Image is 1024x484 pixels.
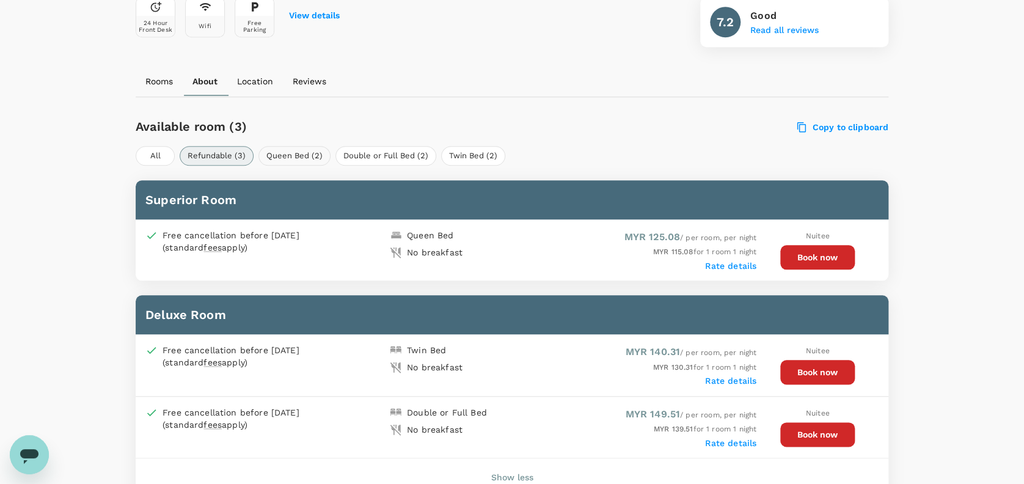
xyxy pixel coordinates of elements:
img: double-bed-icon [390,406,402,419]
div: Free cancellation before [DATE] (standard apply) [163,344,327,369]
button: Book now [780,360,855,384]
button: All [136,146,175,166]
span: Nuitee [806,409,830,417]
label: Rate details [705,261,756,271]
div: Free cancellation before [DATE] (standard apply) [163,229,327,254]
h6: Available room (3) [136,117,572,136]
button: Double or Full Bed (2) [335,146,436,166]
span: for 1 room 1 night [653,248,756,256]
div: Free Parking [238,20,271,33]
span: MYR 115.08 [653,248,693,256]
p: About [192,75,218,87]
h6: Deluxe Room [145,305,879,324]
iframe: Button to launch messaging window [10,435,49,474]
button: Book now [780,422,855,447]
button: Read all reviews [750,26,819,35]
span: / per room, per night [625,411,756,419]
button: View details [289,11,340,21]
span: MYR 149.51 [625,408,680,420]
button: Book now [780,245,855,269]
p: Good [750,9,819,23]
span: / per room, per night [625,348,756,357]
button: Queen Bed (2) [258,146,331,166]
span: for 1 room 1 night [653,363,756,372]
div: No breakfast [407,361,463,373]
button: Twin Bed (2) [441,146,505,166]
span: Nuitee [806,346,830,355]
p: Location [237,75,273,87]
div: 24 Hour Front Desk [139,20,172,33]
h6: Superior Room [145,190,879,210]
span: Nuitee [806,232,830,240]
div: Queen Bed [407,229,453,241]
span: fees [203,243,222,252]
button: Refundable (3) [180,146,254,166]
img: double-bed-icon [390,344,402,356]
p: Reviews [293,75,326,87]
span: fees [203,420,222,430]
p: Rooms [145,75,173,87]
span: fees [203,358,222,367]
div: No breakfast [407,246,463,258]
span: MYR 140.31 [625,346,680,358]
label: Rate details [705,376,756,386]
span: for 1 room 1 night [654,425,756,433]
div: No breakfast [407,424,463,436]
span: MYR 125.08 [624,231,680,243]
span: MYR 130.31 [653,363,693,372]
span: MYR 139.51 [654,425,693,433]
label: Rate details [705,438,756,448]
div: Free cancellation before [DATE] (standard apply) [163,406,327,431]
div: Twin Bed [407,344,446,356]
span: / per room, per night [624,233,756,242]
div: Double or Full Bed [407,406,487,419]
img: king-bed-icon [390,229,402,241]
div: Wifi [199,23,211,29]
h6: 7.2 [717,12,734,32]
label: Copy to clipboard [797,122,888,133]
